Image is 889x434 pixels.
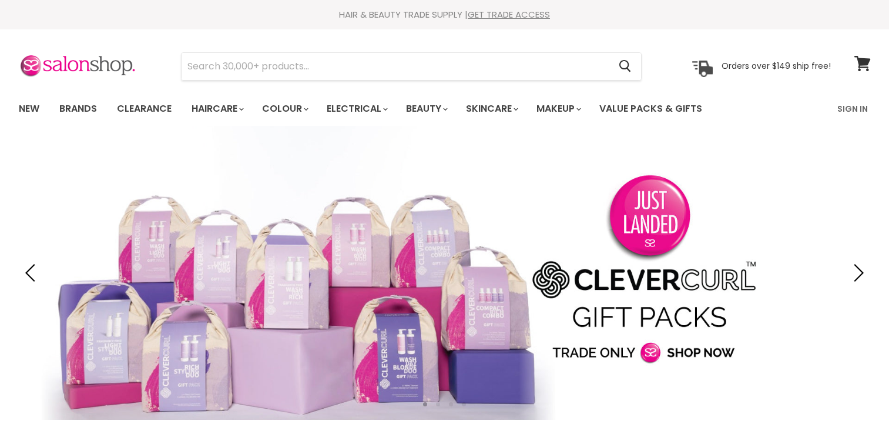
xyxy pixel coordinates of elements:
div: HAIR & BEAUTY TRADE SUPPLY | [4,9,885,21]
li: Page dot 4 [462,402,466,406]
a: Colour [253,96,316,121]
li: Page dot 2 [436,402,440,406]
a: Sign In [830,96,875,121]
a: Brands [51,96,106,121]
a: GET TRADE ACCESS [468,8,550,21]
a: Beauty [397,96,455,121]
ul: Main menu [10,92,771,126]
nav: Main [4,92,885,126]
a: Value Packs & Gifts [591,96,711,121]
button: Previous [21,261,44,285]
li: Page dot 1 [423,402,427,406]
p: Orders over $149 ship free! [722,61,831,71]
input: Search [182,53,610,80]
a: Haircare [183,96,251,121]
button: Search [610,53,641,80]
form: Product [181,52,642,81]
a: Electrical [318,96,395,121]
button: Next [845,261,868,285]
li: Page dot 3 [449,402,453,406]
a: New [10,96,48,121]
a: Clearance [108,96,180,121]
a: Skincare [457,96,525,121]
a: Makeup [528,96,588,121]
